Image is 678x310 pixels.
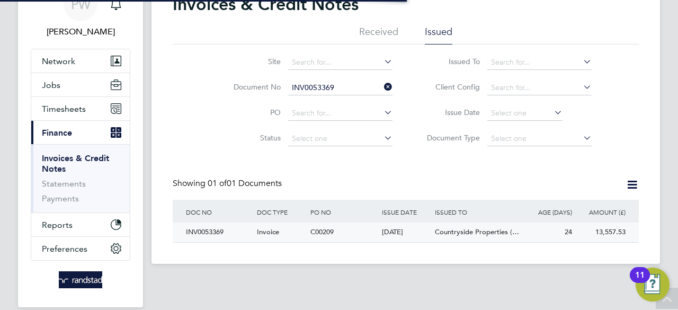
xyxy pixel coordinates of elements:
[42,104,86,114] span: Timesheets
[359,25,398,45] li: Received
[435,227,519,236] span: Countryside Properties (…
[487,55,592,70] input: Search for...
[419,108,480,117] label: Issue Date
[379,223,433,242] div: [DATE]
[42,220,73,230] span: Reports
[31,237,130,260] button: Preferences
[565,227,572,236] span: 24
[254,200,308,224] div: DOC TYPE
[31,25,130,38] span: Peter Whilte
[220,82,281,92] label: Document No
[42,179,86,189] a: Statements
[310,227,334,236] span: C00209
[575,200,628,224] div: AMOUNT (£)
[31,121,130,144] button: Finance
[288,55,392,70] input: Search for...
[636,268,670,302] button: Open Resource Center, 11 new notifications
[521,200,575,224] div: AGE (DAYS)
[487,131,592,146] input: Select one
[42,244,87,254] span: Preferences
[42,128,72,138] span: Finance
[31,271,130,288] a: Go to home page
[288,106,392,121] input: Search for...
[288,131,392,146] input: Select one
[42,80,60,90] span: Jobs
[173,178,284,189] div: Showing
[183,200,254,224] div: DOC NO
[42,193,79,203] a: Payments
[208,178,282,189] span: 01 Documents
[208,178,227,189] span: 01 of
[432,200,521,224] div: ISSUED TO
[257,227,279,236] span: Invoice
[419,57,480,66] label: Issued To
[220,108,281,117] label: PO
[575,223,628,242] div: 13,557.53
[31,97,130,120] button: Timesheets
[59,271,103,288] img: randstad-logo-retina.png
[220,133,281,143] label: Status
[31,213,130,236] button: Reports
[635,275,645,289] div: 11
[183,223,254,242] div: INV0053369
[31,49,130,73] button: Network
[487,106,563,121] input: Select one
[42,56,75,66] span: Network
[31,144,130,212] div: Finance
[220,57,281,66] label: Site
[419,133,480,143] label: Document Type
[425,25,452,45] li: Issued
[308,200,379,224] div: PO NO
[487,81,592,95] input: Search for...
[379,200,433,224] div: ISSUE DATE
[42,153,109,174] a: Invoices & Credit Notes
[31,73,130,96] button: Jobs
[288,81,392,95] input: Search for...
[419,82,480,92] label: Client Config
